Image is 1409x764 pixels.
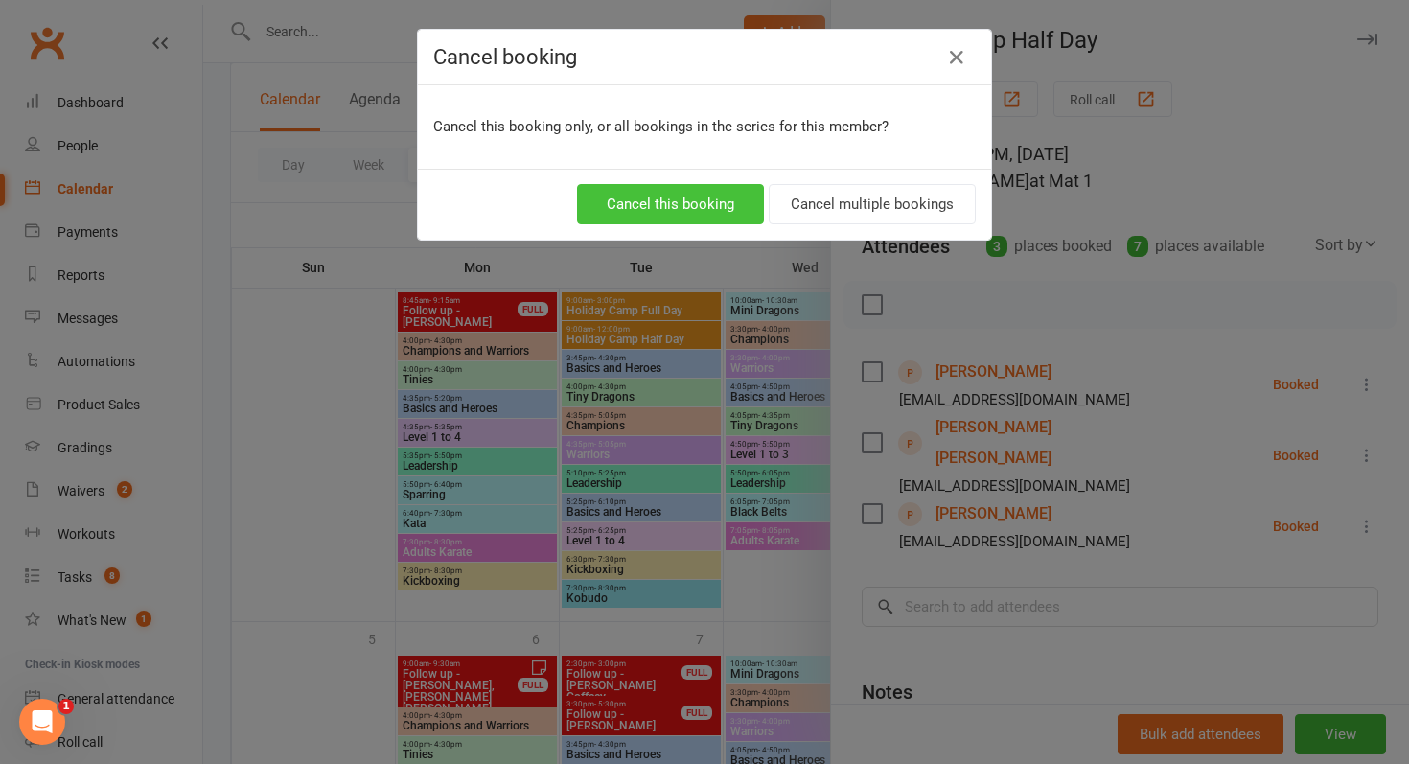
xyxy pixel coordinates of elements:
span: 1 [58,699,74,714]
button: Cancel multiple bookings [769,184,976,224]
button: Close [941,42,972,73]
button: Cancel this booking [577,184,764,224]
p: Cancel this booking only, or all bookings in the series for this member? [433,115,976,138]
iframe: Intercom live chat [19,699,65,745]
h4: Cancel booking [433,45,976,69]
